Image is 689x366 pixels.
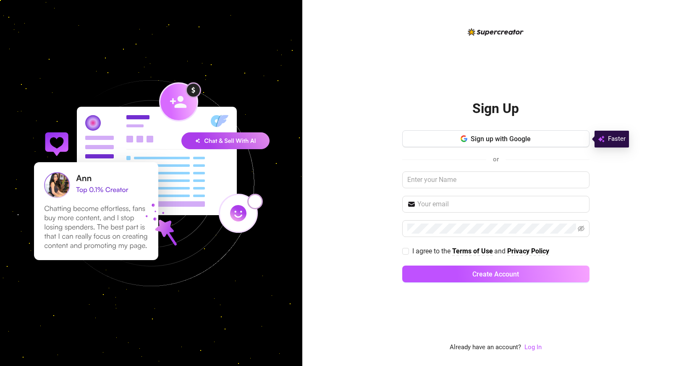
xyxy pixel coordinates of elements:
[472,100,519,117] h2: Sign Up
[468,28,524,36] img: logo-BBDzfeDw.svg
[608,134,626,144] span: Faster
[524,342,542,353] a: Log In
[494,247,507,255] span: and
[471,135,531,143] span: Sign up with Google
[493,155,499,163] span: or
[452,247,493,256] a: Terms of Use
[524,343,542,351] a: Log In
[507,247,549,256] a: Privacy Policy
[417,199,584,209] input: Your email
[402,266,589,282] button: Create Account
[452,247,493,255] strong: Terms of Use
[598,134,605,144] img: svg%3e
[6,38,296,329] img: signup-background-D0MIrEPF.svg
[402,171,589,188] input: Enter your Name
[402,130,589,147] button: Sign up with Google
[450,342,521,353] span: Already have an account?
[472,270,519,278] span: Create Account
[412,247,452,255] span: I agree to the
[578,225,584,232] span: eye-invisible
[507,247,549,255] strong: Privacy Policy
